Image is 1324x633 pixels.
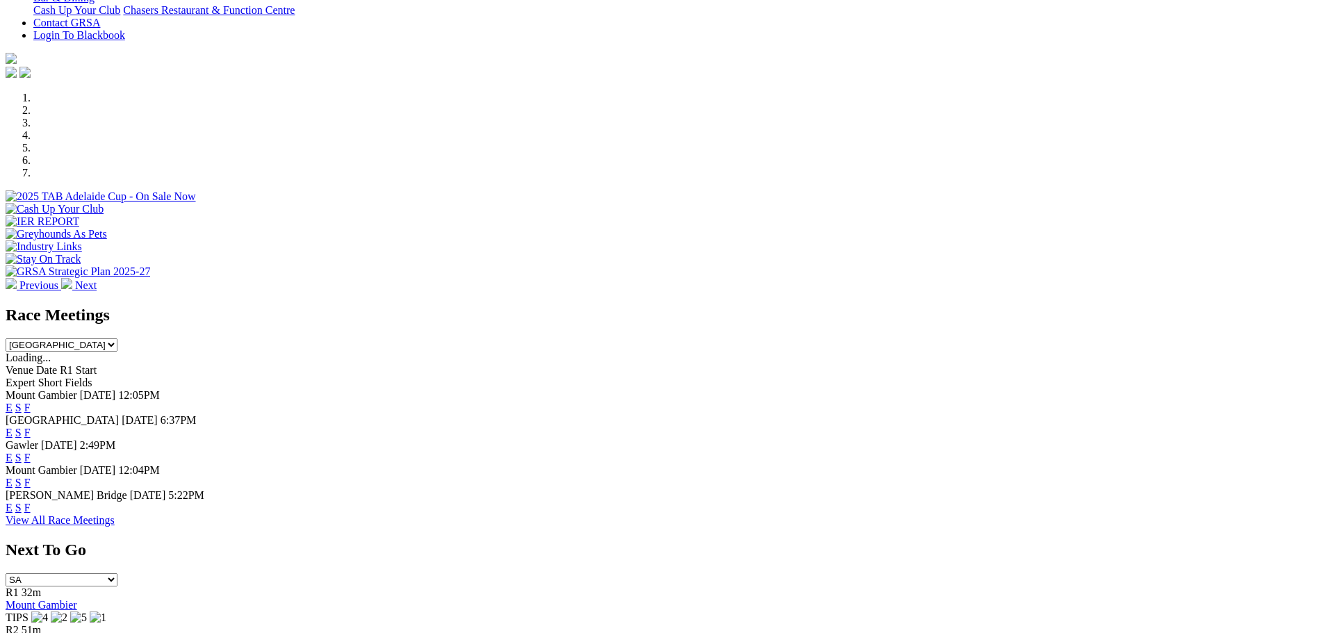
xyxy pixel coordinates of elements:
img: 5 [70,611,87,624]
img: chevron-right-pager-white.svg [61,278,72,289]
span: R1 [6,586,19,598]
span: [DATE] [122,414,158,426]
a: Next [61,279,97,291]
span: 12:04PM [118,464,160,476]
img: Cash Up Your Club [6,203,104,215]
span: 5:22PM [168,489,204,501]
span: Date [36,364,57,376]
span: 12:05PM [118,389,160,401]
a: Cash Up Your Club [33,4,120,16]
a: F [24,427,31,438]
img: Greyhounds As Pets [6,228,107,240]
img: facebook.svg [6,67,17,78]
span: Previous [19,279,58,291]
span: [PERSON_NAME] Bridge [6,489,127,501]
a: Previous [6,279,61,291]
span: Gawler [6,439,38,451]
a: F [24,502,31,513]
a: S [15,427,22,438]
span: Expert [6,377,35,388]
span: [DATE] [41,439,77,451]
span: [DATE] [80,464,116,476]
img: 4 [31,611,48,624]
a: Login To Blackbook [33,29,125,41]
h2: Race Meetings [6,306,1318,324]
span: TIPS [6,611,28,623]
span: Short [38,377,63,388]
a: F [24,477,31,488]
span: Next [75,279,97,291]
a: S [15,477,22,488]
span: 2:49PM [80,439,116,451]
img: 2025 TAB Adelaide Cup - On Sale Now [6,190,196,203]
a: E [6,477,13,488]
img: twitter.svg [19,67,31,78]
div: Bar & Dining [33,4,1318,17]
span: Venue [6,364,33,376]
img: GRSA Strategic Plan 2025-27 [6,265,150,278]
a: F [24,452,31,463]
span: Fields [65,377,92,388]
img: 1 [90,611,106,624]
a: S [15,502,22,513]
span: [GEOGRAPHIC_DATA] [6,414,119,426]
a: S [15,402,22,413]
img: logo-grsa-white.png [6,53,17,64]
span: [DATE] [130,489,166,501]
a: Chasers Restaurant & Function Centre [123,4,295,16]
span: Mount Gambier [6,464,77,476]
img: chevron-left-pager-white.svg [6,278,17,289]
a: E [6,452,13,463]
span: R1 Start [60,364,97,376]
span: 32m [22,586,41,598]
a: Contact GRSA [33,17,100,28]
span: Mount Gambier [6,389,77,401]
a: S [15,452,22,463]
img: Stay On Track [6,253,81,265]
a: Mount Gambier [6,599,77,611]
span: [DATE] [80,389,116,401]
h2: Next To Go [6,541,1318,559]
a: E [6,402,13,413]
img: Industry Links [6,240,82,253]
span: Loading... [6,352,51,363]
a: View All Race Meetings [6,514,115,526]
span: 6:37PM [161,414,197,426]
img: 2 [51,611,67,624]
a: E [6,427,13,438]
a: E [6,502,13,513]
img: IER REPORT [6,215,79,228]
a: F [24,402,31,413]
